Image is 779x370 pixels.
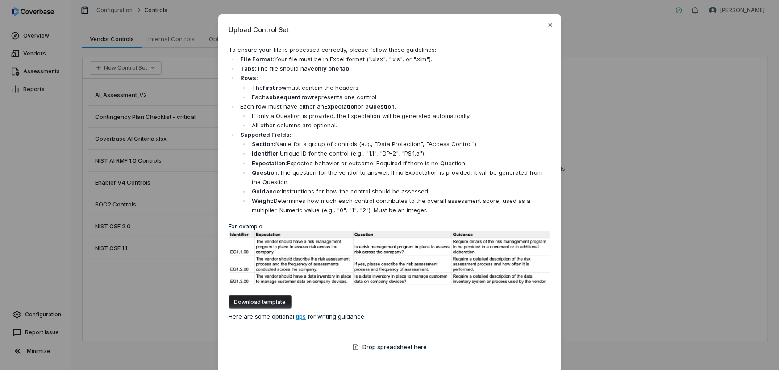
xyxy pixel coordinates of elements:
li: If only a Question is provided, the Expectation will be generated automatically. [250,111,550,121]
strong: Guidance: [252,188,282,195]
li: Instructions for how the control should be assessed. [250,187,550,196]
li: The question for the vendor to answer. If no Expectation is provided, it will be generated from t... [250,168,550,187]
strong: Question [369,103,395,110]
span: For example: [229,223,264,230]
strong: subsequent row [266,93,312,101]
li: Name for a group of controls (e.g., "Data Protection", "Access Control"). [250,139,550,149]
p: Your file must be in Excel format (".xlsx", ".xls", or ".xlm"). [241,55,550,64]
li: Determines how much each control contributes to the overall assessment score, used as a multiplie... [250,196,550,215]
strong: Identifier: [252,150,280,157]
li: Unique ID for the control (e.g., "1.1", "DP-2", "PS.1.a"). [250,149,550,158]
span: for writing guidance. [308,313,366,320]
p: The file should have . [241,64,550,73]
img: Sample spreadsheet format [229,231,550,285]
strong: first row [263,84,287,91]
li: Expected behavior or outcome. Required if there is no Question. [250,159,550,168]
strong: Weight: [252,197,274,204]
strong: Rows: [241,74,258,81]
strong: only one tab [315,65,350,72]
span: Here are some optional [229,313,295,320]
strong: Expectation: [252,160,287,167]
strong: Supported Fields: [241,131,292,138]
button: Download template [229,295,292,309]
span: Drop spreadsheet here [363,343,427,352]
strong: Expectation [325,103,358,110]
strong: Section: [252,140,276,147]
p: Each row must have either an or a . [241,102,550,111]
strong: Tabs: [241,65,257,72]
strong: Question: [252,169,280,176]
button: tips [295,312,308,321]
li: The must contain the headers. [250,83,550,92]
p: To ensure your file is processed correctly, please follow these guidelines: [229,45,550,55]
li: All other columns are optional. [250,121,550,130]
strong: File Format: [241,55,275,63]
li: Each represents one control. [250,92,550,102]
span: Upload Control Set [229,25,550,34]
